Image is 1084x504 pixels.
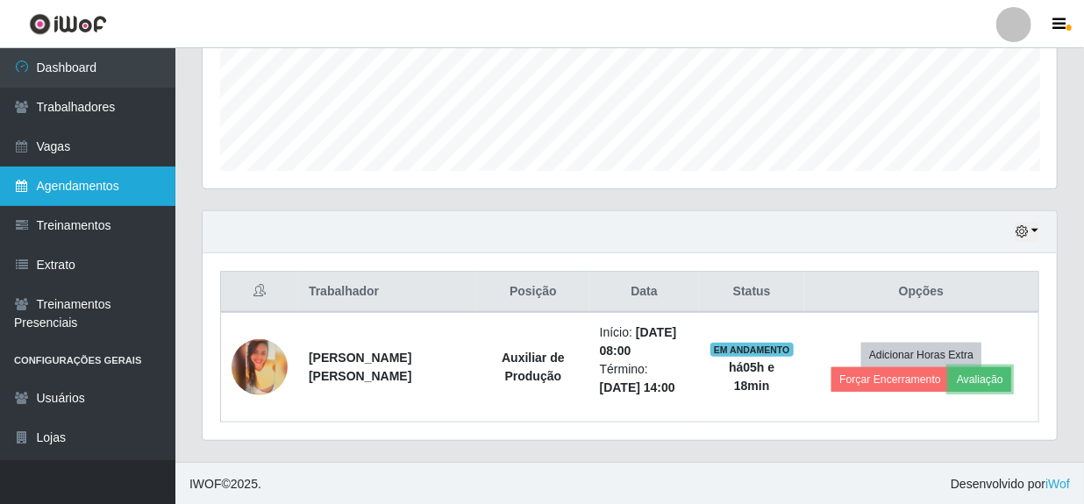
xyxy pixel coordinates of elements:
[699,272,804,313] th: Status
[189,475,261,493] span: © 2025 .
[804,272,1038,313] th: Opções
[729,360,774,393] strong: há 05 h e 18 min
[477,272,589,313] th: Posição
[309,351,411,383] strong: [PERSON_NAME] [PERSON_NAME]
[951,475,1070,493] span: Desenvolvido por
[1045,477,1070,491] a: iWof
[600,380,675,394] time: [DATE] 14:00
[232,339,288,395] img: 1675811994359.jpeg
[502,351,565,383] strong: Auxiliar de Produção
[710,343,794,357] span: EM ANDAMENTO
[600,325,677,358] time: [DATE] 08:00
[831,367,949,392] button: Forçar Encerramento
[298,272,477,313] th: Trabalhador
[600,323,689,360] li: Início:
[29,13,107,35] img: CoreUI Logo
[189,477,222,491] span: IWOF
[861,343,981,367] button: Adicionar Horas Extra
[949,367,1011,392] button: Avaliação
[589,272,700,313] th: Data
[600,360,689,397] li: Término:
